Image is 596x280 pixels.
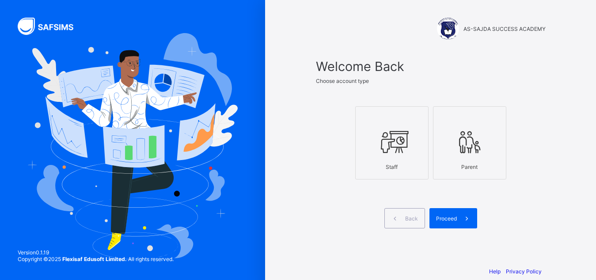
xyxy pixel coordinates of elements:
span: Welcome Back [316,59,546,74]
span: AS-SAJDA SUCCESS ACADEMY [463,26,546,32]
span: Proceed [436,215,457,222]
div: Staff [360,159,424,175]
a: Help [489,268,501,275]
span: Copyright © 2025 All rights reserved. [18,256,174,262]
span: Version 0.1.19 [18,249,174,256]
a: Privacy Policy [506,268,542,275]
img: Hero Image [27,33,238,259]
span: Choose account type [316,78,369,84]
img: SAFSIMS Logo [18,18,84,35]
span: Back [405,215,418,222]
div: Parent [438,159,501,175]
strong: Flexisaf Edusoft Limited. [62,256,127,262]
